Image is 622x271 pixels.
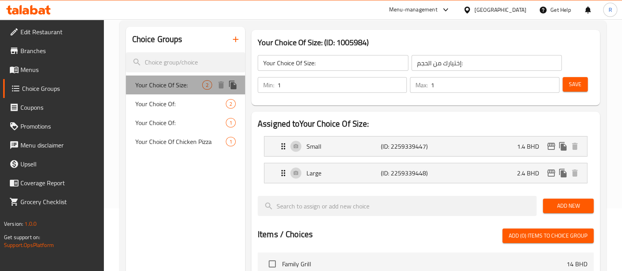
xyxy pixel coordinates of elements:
p: 1.4 BHD [517,142,545,151]
a: Menus [3,60,104,79]
p: (ID: 2259339448) [381,168,430,178]
p: (ID: 2259339447) [381,142,430,151]
div: Your Choice Of Size:2deleteduplicate [126,76,245,94]
div: Choices [226,99,236,109]
a: Support.OpsPlatform [4,240,54,250]
p: Max: [415,80,428,90]
span: Version: [4,219,23,229]
button: duplicate [557,140,569,152]
span: Add (0) items to choice group [509,231,587,241]
span: Family Grill [282,259,567,269]
span: Grocery Checklist [20,197,98,206]
button: delete [569,140,581,152]
span: Choice Groups [22,84,98,93]
button: Add (0) items to choice group [502,229,594,243]
a: Coverage Report [3,173,104,192]
span: Branches [20,46,98,55]
button: delete [215,79,227,91]
a: Grocery Checklist [3,192,104,211]
span: 2 [203,81,212,89]
span: Coupons [20,103,98,112]
p: Min: [263,80,274,90]
p: Small [306,142,381,151]
button: delete [569,167,581,179]
span: Get support on: [4,232,40,242]
h3: Your Choice Of Size: (ID: 1005984) [258,36,594,49]
h2: Items / Choices [258,229,313,240]
span: Save [569,79,581,89]
li: Expand [258,160,594,186]
a: Menu disclaimer [3,136,104,155]
div: [GEOGRAPHIC_DATA] [474,6,526,14]
span: Edit Restaurant [20,27,98,37]
div: Choices [226,118,236,127]
span: Coverage Report [20,178,98,188]
div: Expand [264,163,587,183]
button: Save [563,77,588,92]
span: Your Choice Of: [135,99,226,109]
span: Promotions [20,122,98,131]
span: 1 [226,119,235,127]
button: duplicate [557,167,569,179]
div: Expand [264,136,587,156]
div: Choices [202,80,212,90]
button: edit [545,167,557,179]
span: Add New [549,201,587,211]
a: Choice Groups [3,79,104,98]
span: R [608,6,612,14]
a: Branches [3,41,104,60]
p: 14 BHD [567,259,587,269]
h2: Assigned to Your Choice Of Size: [258,118,594,130]
a: Upsell [3,155,104,173]
span: Your Choice Of: [135,118,226,127]
p: 2.4 BHD [517,168,545,178]
span: Upsell [20,159,98,169]
div: Your Choice Of Chicken Pizza1 [126,132,245,151]
p: Large [306,168,381,178]
input: search [258,196,537,216]
div: Menu-management [389,5,437,15]
h2: Choice Groups [132,33,183,45]
a: Coupons [3,98,104,117]
span: Menu disclaimer [20,140,98,150]
span: Menus [20,65,98,74]
a: Edit Restaurant [3,22,104,41]
input: search [126,52,245,72]
span: 1 [226,138,235,146]
span: Your Choice Of Size: [135,80,202,90]
span: 1.0.0 [24,219,37,229]
div: Choices [226,137,236,146]
span: Your Choice Of Chicken Pizza [135,137,226,146]
a: Promotions [3,117,104,136]
span: 2 [226,100,235,108]
button: duplicate [227,79,239,91]
div: Your Choice Of:2 [126,94,245,113]
button: Add New [543,199,594,213]
button: edit [545,140,557,152]
div: Your Choice Of:1 [126,113,245,132]
li: Expand [258,133,594,160]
